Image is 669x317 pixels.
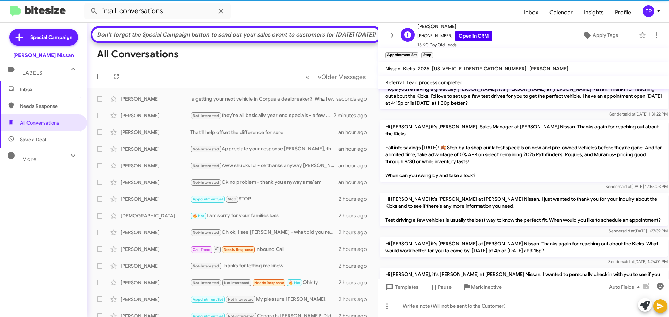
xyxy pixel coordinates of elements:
[190,212,339,220] div: I am sorry for your families loss
[608,259,668,264] span: Sender [DATE] 1:26:01 PM
[190,245,339,254] div: Inbound Call
[190,179,338,187] div: Ok no problem - thank you anyways ma'am
[121,95,190,102] div: [PERSON_NAME]
[193,297,223,302] span: Appointment Set
[609,281,643,293] span: Auto Fields
[190,279,339,287] div: Ohk ty
[385,79,404,86] span: Referral
[193,214,205,218] span: 🔥 Hot
[331,95,372,102] div: a few seconds ago
[190,229,339,237] div: Oh ok, I see [PERSON_NAME] - what did you replace it with? Another Nissan or something else?
[380,237,668,257] p: Hi [PERSON_NAME] it's [PERSON_NAME] at [PERSON_NAME] Nissan. Thanks again for reaching out about ...
[22,70,43,76] span: Labels
[190,145,338,153] div: Appreciate your response [PERSON_NAME], thank you
[228,297,254,302] span: Not Interested
[432,65,526,72] span: [US_VEHICLE_IDENTIFICATION_NUMBER]
[417,41,492,48] span: 15-90 Day Old Leads
[306,72,309,81] span: «
[97,49,179,60] h1: All Conversations
[13,52,74,59] div: [PERSON_NAME] Nissan
[455,31,492,41] a: Open in CRM
[424,281,457,293] button: Pause
[385,52,418,58] small: Appointment Set
[380,120,668,182] p: Hi [PERSON_NAME] it's [PERSON_NAME], Sales Manager at [PERSON_NAME] Nissan. Thanks again for reac...
[385,65,400,72] span: Nissan
[193,113,220,118] span: Not-Interested
[254,280,284,285] span: Needs Response
[438,281,452,293] span: Pause
[121,296,190,303] div: [PERSON_NAME]
[384,281,418,293] span: Templates
[121,262,190,269] div: [PERSON_NAME]
[193,247,211,252] span: Call Them
[622,259,634,264] span: said at
[121,279,190,286] div: [PERSON_NAME]
[529,65,568,72] span: [PERSON_NAME]
[193,280,220,285] span: Not-Interested
[121,145,190,152] div: [PERSON_NAME]
[9,29,78,46] a: Special Campaign
[121,246,190,253] div: [PERSON_NAME]
[121,229,190,236] div: [PERSON_NAME]
[338,179,372,186] div: an hour ago
[193,164,220,168] span: Not-Interested
[301,70,314,84] button: Previous
[289,280,300,285] span: 🔥 Hot
[190,95,331,102] div: Is getting your next vehicle in Corpus a dealbreaker? What if we could deliver to your home, e-si...
[564,29,636,41] button: Apply Tags
[121,212,190,219] div: [DEMOGRAPHIC_DATA][PERSON_NAME]
[193,180,220,185] span: Not-Interested
[623,111,635,117] span: said at
[317,72,321,81] span: »
[622,228,635,233] span: said at
[190,195,339,203] div: STOP
[609,228,668,233] span: Sender [DATE] 1:27:39 PM
[603,281,648,293] button: Auto Fields
[606,184,668,189] span: Sender [DATE] 12:55:03 PM
[121,179,190,186] div: [PERSON_NAME]
[193,230,220,235] span: Not-Interested
[339,279,372,286] div: 2 hours ago
[121,196,190,203] div: [PERSON_NAME]
[380,83,668,109] p: Hope you're having a great day [PERSON_NAME]! It's [PERSON_NAME] at [PERSON_NAME] Nissan. Thanks ...
[121,112,190,119] div: [PERSON_NAME]
[417,22,492,31] span: [PERSON_NAME]
[338,145,372,152] div: an hour ago
[619,184,631,189] span: said at
[193,264,220,268] span: Not-Interested
[190,262,339,270] div: Thanks for letting me know.
[593,29,618,41] span: Apply Tags
[518,2,544,23] a: Inbox
[471,281,502,293] span: Mark Inactive
[339,296,372,303] div: 2 hours ago
[544,2,578,23] a: Calendar
[380,268,668,301] p: Hi [PERSON_NAME], it's [PERSON_NAME] at [PERSON_NAME] Nissan. I wanted to personally check in wit...
[333,112,372,119] div: 2 minutes ago
[30,34,72,41] span: Special Campaign
[228,197,236,201] span: Stop
[339,212,372,219] div: 2 hours ago
[578,2,609,23] a: Insights
[190,295,339,303] div: My pleasure [PERSON_NAME]!
[338,129,372,136] div: an hour ago
[643,5,654,17] div: EP
[339,262,372,269] div: 2 hours ago
[339,229,372,236] div: 2 hours ago
[193,147,220,151] span: Not-Interested
[380,193,668,226] p: Hi [PERSON_NAME] it's [PERSON_NAME] at [PERSON_NAME] Nissan. I just wanted to thank you for your ...
[313,70,370,84] button: Next
[224,247,253,252] span: Needs Response
[190,129,338,136] div: That'll help offset the difference for sure
[457,281,507,293] button: Mark Inactive
[302,70,370,84] nav: Page navigation example
[609,2,637,23] a: Profile
[121,129,190,136] div: [PERSON_NAME]
[190,112,333,120] div: they're all basically year end specials - a few @ MSRP, the stuff we sold out of [DATE] and recen...
[403,65,415,72] span: Kicks
[190,162,338,170] div: Aww shucks lol - ok thanks anyway [PERSON_NAME]!
[339,196,372,203] div: 2 hours ago
[609,111,668,117] span: Sender [DATE] 1:31:22 PM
